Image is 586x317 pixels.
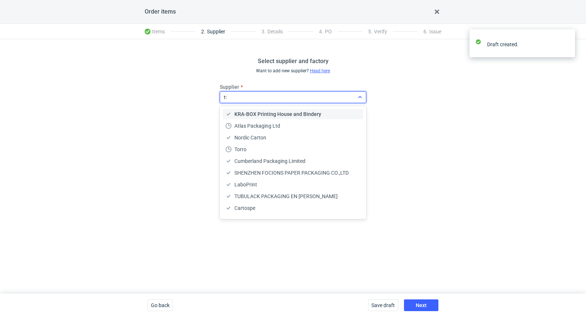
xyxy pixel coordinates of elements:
[256,57,330,66] h2: Select supplier and factory
[362,24,393,39] li: Verify
[319,29,323,34] span: 4 .
[564,40,569,48] button: close
[234,204,255,212] span: Cartospe
[234,193,338,200] span: TUBULACK PACKAGING EN [PERSON_NAME]
[234,169,349,176] span: SHENZHEN FOCIONS PAPER PACKAGING CO.,LTD
[234,216,266,223] span: TFP Sp. z o.o.
[371,303,395,308] span: Save draft
[151,303,170,308] span: Go back
[404,299,438,311] button: Next
[368,299,398,311] button: Save draft
[313,24,338,39] li: PO
[256,67,330,74] p: Want to add new supplier?
[220,83,239,91] label: Supplier
[416,303,427,308] span: Next
[234,157,305,165] span: Cumberland Packaging Limited
[256,24,289,39] li: Details
[368,29,372,34] span: 5 .
[234,122,280,130] span: Atlas Packaging Ltd
[234,146,246,153] span: Torro
[145,24,171,39] li: Items
[234,181,257,188] span: LaboPrint
[201,29,205,34] span: 2 .
[195,24,231,39] li: Supplier
[487,41,564,48] div: Draft created.
[418,24,441,39] li: Issue
[234,110,321,118] span: KRA-BOX Printing House and Bindery
[148,299,173,311] button: Go back
[310,68,330,73] a: Head here
[262,29,266,34] span: 3 .
[423,29,428,34] span: 6 .
[234,134,266,141] span: Nordic Carton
